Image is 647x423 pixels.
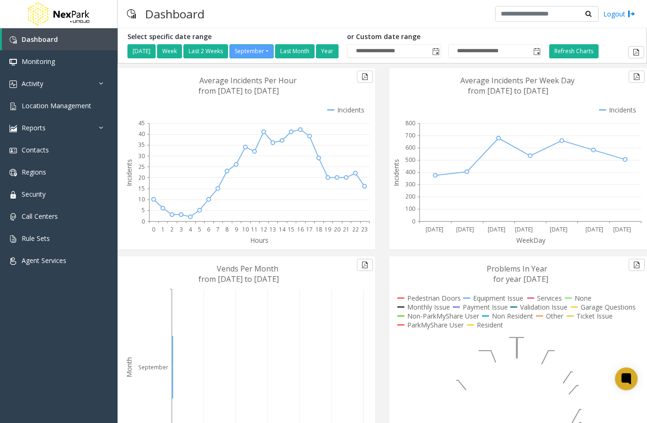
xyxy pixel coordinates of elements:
img: pageIcon [127,2,136,25]
text: 13 [269,225,276,233]
text: [DATE] [550,225,568,233]
button: September [229,44,274,58]
text: 800 [405,119,415,127]
img: 'icon' [9,191,17,199]
text: for year [DATE] [493,274,548,284]
img: 'icon' [9,36,17,44]
text: [DATE] [585,225,603,233]
button: Export to pdf [629,71,645,83]
text: 400 [405,168,415,176]
span: Reports [22,123,46,132]
h5: or Custom date range [347,33,542,41]
img: 'icon' [9,58,17,66]
a: Logout [603,9,635,19]
text: 4 [189,225,192,233]
text: Problems In Year [487,263,547,274]
span: Agent Services [22,256,66,265]
button: Export to pdf [629,259,645,271]
text: 0 [412,217,415,225]
text: [DATE] [488,225,505,233]
text: 9 [235,225,238,233]
text: 3 [180,225,183,233]
text: 600 [405,144,415,152]
text: Vends Per Month [217,263,278,274]
text: Incidents [392,159,401,186]
text: 0 [142,217,145,225]
text: 6 [207,225,210,233]
text: 0 [152,225,155,233]
text: 21 [343,225,349,233]
span: Activity [22,79,43,88]
text: 16 [297,225,304,233]
span: Location Management [22,101,91,110]
span: Toggle popup [531,45,542,58]
button: Refresh Charts [549,44,599,58]
text: 7 [216,225,220,233]
text: 700 [405,131,415,139]
text: 19 [324,225,331,233]
a: Dashboard [2,28,118,50]
h3: Dashboard [141,2,209,25]
button: Export to pdf [357,71,373,83]
text: 8 [225,225,229,233]
text: September [138,363,168,371]
text: from [DATE] to [DATE] [198,86,279,96]
img: 'icon' [9,103,17,110]
text: 23 [361,225,368,233]
span: Contacts [22,145,49,154]
text: 1 [161,225,165,233]
button: [DATE] [127,44,156,58]
text: 10 [242,225,249,233]
text: [DATE] [515,225,533,233]
text: 15 [288,225,294,233]
text: [DATE] [613,225,631,233]
text: 18 [316,225,322,233]
text: from [DATE] to [DATE] [468,86,548,96]
text: 10 [138,195,145,203]
span: Toggle popup [430,45,441,58]
text: 100 [405,205,415,213]
text: 15 [138,184,145,192]
span: Monitoring [22,57,55,66]
span: Rule Sets [22,234,50,243]
img: 'icon' [9,147,17,154]
text: 20 [334,225,340,233]
img: 'icon' [9,257,17,265]
text: 5 [142,206,145,214]
button: Week [157,44,182,58]
span: Dashboard [22,35,58,44]
text: 11 [251,225,258,233]
text: WeekDay [516,236,546,245]
img: 'icon' [9,235,17,243]
text: Average Incidents Per Week Day [460,75,575,86]
button: Export to pdf [357,259,373,271]
text: Month [125,357,134,377]
text: 45 [138,119,145,127]
text: [DATE] [456,225,474,233]
span: Security [22,190,46,199]
button: Last 2 Weeks [183,44,228,58]
text: 500 [405,156,415,164]
text: 2 [170,225,174,233]
span: Regions [22,168,46,176]
text: Hours [250,236,268,245]
text: 5 [198,225,201,233]
button: Last Month [275,44,315,58]
text: 200 [405,192,415,200]
button: Year [316,44,339,58]
h5: Select specific date range [127,33,340,41]
text: 22 [352,225,359,233]
text: 35 [138,141,145,149]
button: Export to pdf [628,46,644,58]
text: 14 [279,225,286,233]
img: 'icon' [9,169,17,176]
text: Incidents [125,159,134,186]
text: 25 [138,163,145,171]
img: 'icon' [9,213,17,221]
text: 20 [138,174,145,182]
text: from [DATE] to [DATE] [198,274,279,284]
span: Call Centers [22,212,58,221]
text: 12 [260,225,267,233]
text: 30 [138,152,145,160]
text: 17 [306,225,313,233]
